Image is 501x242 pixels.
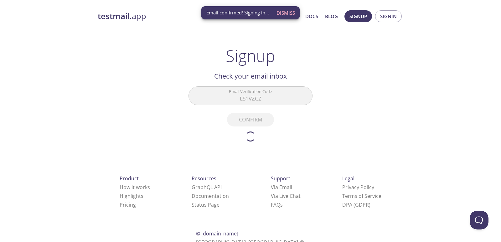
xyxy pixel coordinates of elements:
[470,211,488,229] iframe: Help Scout Beacon - Open
[192,184,222,191] a: GraphQL API
[120,184,150,191] a: How it works
[192,201,220,208] a: Status Page
[189,71,312,81] h2: Check your email inbox
[120,193,143,199] a: Highlights
[380,12,397,20] span: Signin
[192,193,229,199] a: Documentation
[276,9,295,17] span: Dismiss
[226,46,275,65] h1: Signup
[192,175,216,182] span: Resources
[280,201,283,208] span: s
[325,12,338,20] a: Blog
[344,10,372,22] button: Signup
[342,193,381,199] a: Terms of Service
[375,10,402,22] button: Signin
[342,184,374,191] a: Privacy Policy
[98,11,245,22] a: testmail.app
[305,12,318,20] a: Docs
[98,11,130,22] strong: testmail
[271,193,301,199] a: Via Live Chat
[206,9,269,16] span: Email confirmed! Signing in...
[120,175,139,182] span: Product
[271,184,292,191] a: Via Email
[120,201,136,208] a: Pricing
[342,201,370,208] a: DPA (GDPR)
[349,12,367,20] span: Signup
[196,230,238,237] span: © [DOMAIN_NAME]
[274,7,297,19] button: Dismiss
[342,175,354,182] span: Legal
[271,201,283,208] a: FAQ
[271,175,290,182] span: Support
